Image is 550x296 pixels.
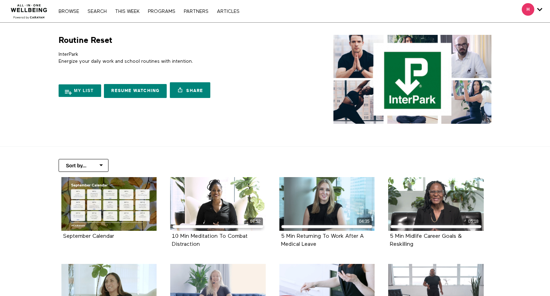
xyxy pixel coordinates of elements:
[388,177,484,231] a: 5 Min Midlife Career Goals & Reskilling 05:18
[61,177,157,231] a: September Calendar
[390,234,462,247] a: 5 Min Midlife Career Goals & Reskilling
[279,177,375,231] a: 5 Min Returning To Work After A Medical Leave 04:35
[213,9,243,14] a: ARTICLES
[63,234,114,239] a: September Calendar
[55,9,83,14] a: Browse
[59,35,112,46] h1: Routine Reset
[144,9,179,14] a: PROGRAMS
[180,9,212,14] a: PARTNERS
[104,84,167,98] a: Resume Watching
[281,234,364,247] a: 5 Min Returning To Work After A Medical Leave
[170,82,210,98] a: Share
[466,218,481,226] div: 05:18
[357,218,372,226] div: 04:35
[172,234,248,247] a: 10 Min Meditation To Combat Distraction
[170,177,266,231] a: 10 Min Meditation To Combat Distraction 07:52
[248,218,263,226] div: 07:52
[59,84,101,97] button: My list
[333,35,491,124] img: Routine Reset
[112,9,143,14] a: THIS WEEK
[59,51,272,65] p: InterPark Energize your daily work and school routines with intention.
[84,9,110,14] a: Search
[55,8,243,15] nav: Primary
